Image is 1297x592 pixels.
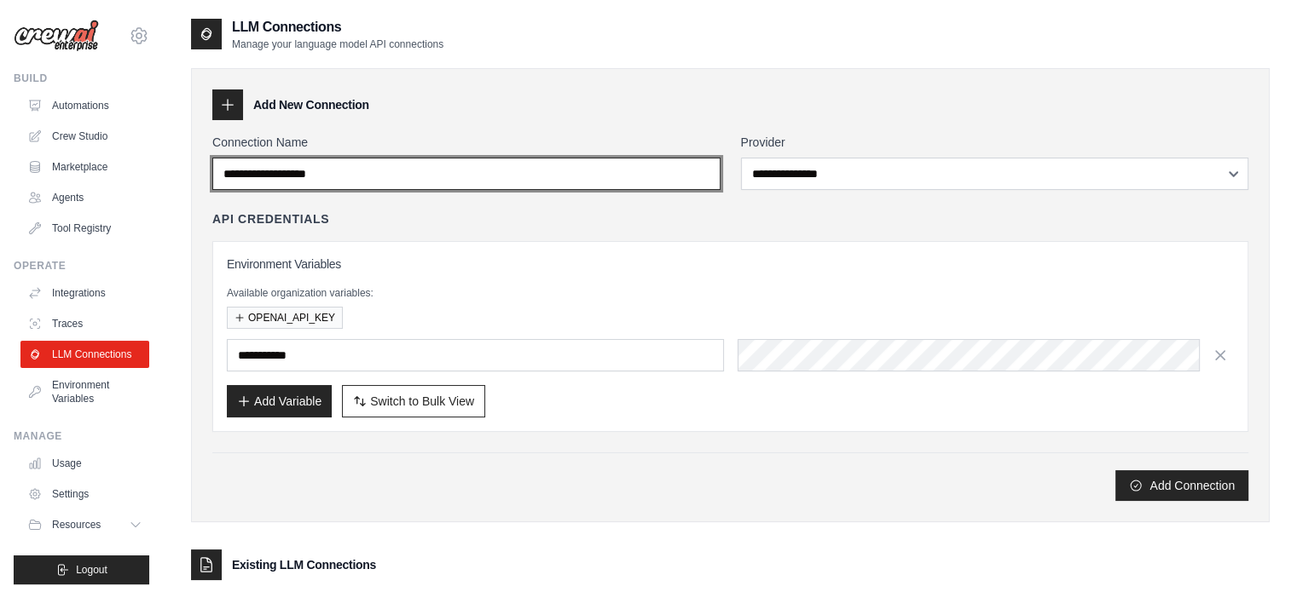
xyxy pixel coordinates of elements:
[20,279,149,307] a: Integrations
[232,17,443,37] h2: LLM Connections
[20,371,149,412] a: Environment Variables
[227,307,343,329] button: OPENAI_API_KEY
[14,72,149,85] div: Build
[227,385,332,417] button: Add Variable
[227,286,1234,300] p: Available organization variables:
[20,450,149,477] a: Usage
[20,123,149,150] a: Crew Studio
[20,310,149,337] a: Traces
[20,215,149,242] a: Tool Registry
[20,341,149,368] a: LLM Connections
[232,37,443,51] p: Manage your language model API connections
[212,134,721,151] label: Connection Name
[232,556,376,573] h3: Existing LLM Connections
[212,210,329,227] h4: API Credentials
[14,259,149,273] div: Operate
[342,385,485,417] button: Switch to Bulk View
[52,518,101,532] span: Resources
[1115,470,1248,501] button: Add Connection
[20,92,149,119] a: Automations
[20,153,149,181] a: Marketplace
[741,134,1249,151] label: Provider
[20,480,149,508] a: Settings
[253,96,369,113] h3: Add New Connection
[14,429,149,443] div: Manage
[370,393,474,410] span: Switch to Bulk View
[14,555,149,584] button: Logout
[14,20,99,52] img: Logo
[227,256,1234,273] h3: Environment Variables
[20,511,149,538] button: Resources
[20,184,149,211] a: Agents
[76,563,107,577] span: Logout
